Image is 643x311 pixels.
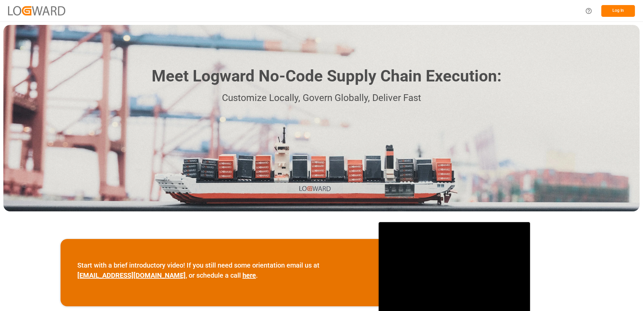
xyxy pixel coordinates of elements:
button: Help Center [581,3,596,19]
h1: Meet Logward No-Code Supply Chain Execution: [152,64,501,88]
a: here [242,271,256,279]
p: Start with a brief introductory video! If you still need some orientation email us at , or schedu... [77,260,362,280]
img: Logward_new_orange.png [8,6,65,15]
a: [EMAIL_ADDRESS][DOMAIN_NAME] [77,271,186,279]
p: Customize Locally, Govern Globally, Deliver Fast [142,91,501,106]
button: Log In [601,5,635,17]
